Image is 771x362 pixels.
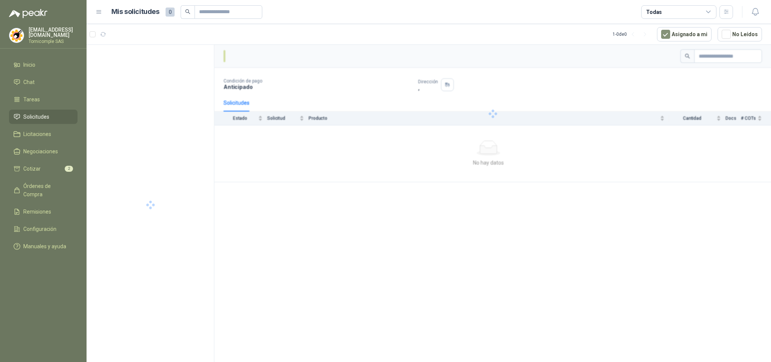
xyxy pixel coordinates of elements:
[9,179,78,202] a: Órdenes de Compra
[9,239,78,254] a: Manuales y ayuda
[9,222,78,236] a: Configuración
[9,144,78,159] a: Negociaciones
[65,166,73,172] span: 2
[613,28,651,40] div: 1 - 0 de 0
[111,6,160,17] h1: Mis solicitudes
[23,208,51,216] span: Remisiones
[646,8,662,16] div: Todas
[9,58,78,72] a: Inicio
[23,225,56,233] span: Configuración
[657,27,712,41] button: Asignado a mi
[23,113,49,121] span: Solicitudes
[29,27,78,38] p: [EMAIL_ADDRESS][DOMAIN_NAME]
[23,78,35,86] span: Chat
[23,147,58,156] span: Negociaciones
[166,8,175,17] span: 0
[9,28,24,43] img: Company Logo
[9,9,47,18] img: Logo peakr
[9,110,78,124] a: Solicitudes
[718,27,762,41] button: No Leídos
[9,205,78,219] a: Remisiones
[23,61,35,69] span: Inicio
[23,165,41,173] span: Cotizar
[185,9,190,14] span: search
[9,75,78,89] a: Chat
[23,182,70,199] span: Órdenes de Compra
[9,92,78,107] a: Tareas
[9,162,78,176] a: Cotizar2
[9,127,78,141] a: Licitaciones
[23,242,66,250] span: Manuales y ayuda
[23,130,51,138] span: Licitaciones
[23,95,40,104] span: Tareas
[29,39,78,44] p: Tornicomple SAS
